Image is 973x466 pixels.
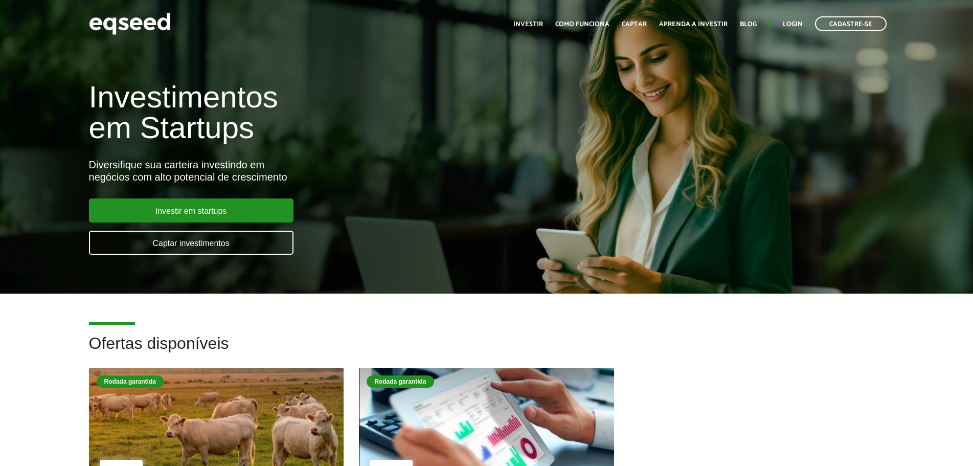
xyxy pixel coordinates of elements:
[89,10,171,37] img: EqSeed
[89,82,560,143] h1: Investimentos em Startups
[555,21,609,28] a: Como funciona
[815,16,887,31] a: Cadastre-se
[513,21,543,28] a: Investir
[89,198,293,223] a: Investir em startups
[97,375,164,388] div: Rodada garantida
[622,21,647,28] a: Captar
[89,231,293,255] a: Captar investimentos
[740,21,757,28] a: Blog
[659,21,728,28] a: Aprenda a investir
[367,375,434,388] div: Rodada garantida
[89,159,560,183] div: Diversifique sua carteira investindo em negócios com alto potencial de crescimento
[89,335,885,368] h2: Ofertas disponíveis
[783,21,803,28] a: Login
